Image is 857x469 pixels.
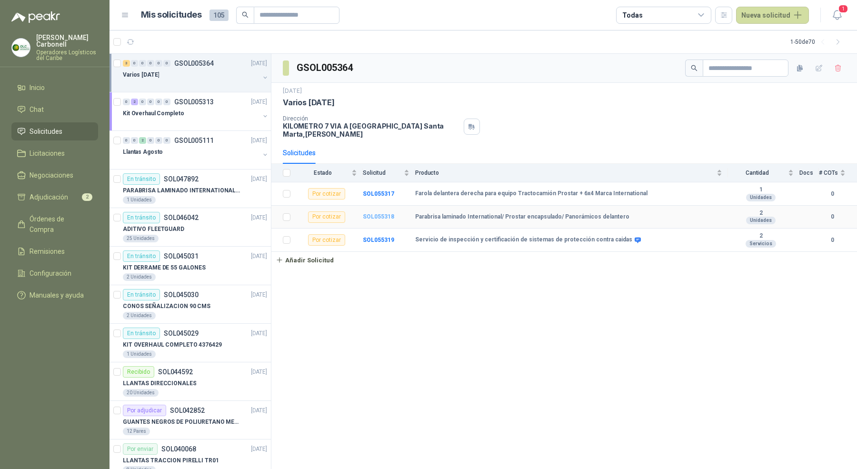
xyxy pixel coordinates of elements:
span: search [691,65,698,71]
p: GSOL005313 [174,99,214,105]
div: Por enviar [123,443,158,455]
th: Cantidad [728,164,799,182]
div: Servicios [746,240,776,248]
p: SOL045030 [164,291,199,298]
h3: GSOL005364 [297,60,354,75]
div: 0 [163,99,170,105]
img: Company Logo [12,39,30,57]
span: Adjudicación [30,192,68,202]
a: Manuales y ayuda [11,286,98,304]
a: Chat [11,100,98,119]
div: Unidades [746,217,776,224]
p: SOL047892 [164,176,199,182]
span: Producto [415,170,715,176]
p: SOL045031 [164,253,199,259]
span: 105 [209,10,229,21]
div: 0 [163,60,170,67]
div: Por adjudicar [123,405,166,416]
b: 1 [728,186,794,194]
p: Varios [DATE] [283,98,335,108]
p: [DATE] [251,368,267,377]
span: Configuración [30,268,71,279]
p: [DATE] [251,329,267,338]
span: Manuales y ayuda [30,290,84,300]
div: 0 [147,137,154,144]
b: 0 [819,236,846,245]
a: En tránsitoSOL047892[DATE] PARABRISA LAMINADO INTERNATIONAL SUPERPODEROSA/ PROSTAR ENCAPSULADO1 U... [110,170,271,208]
div: En tránsito [123,212,160,223]
p: LLANTAS DIRECCIONALES [123,379,196,388]
b: 2 [728,210,794,217]
p: [DATE] [251,175,267,184]
div: 2 Unidades [123,273,156,281]
th: Docs [799,164,819,182]
span: # COTs [819,170,838,176]
div: 0 [155,60,162,67]
div: 0 [163,137,170,144]
a: Añadir Solicitud [271,252,857,268]
p: KILOMETRO 7 VIA A [GEOGRAPHIC_DATA] Santa Marta , [PERSON_NAME] [283,122,460,138]
div: 0 [131,137,138,144]
div: 0 [131,60,138,67]
p: Dirección [283,115,460,122]
a: En tránsitoSOL045029[DATE] KIT OVERHAUL COMPLETO 43764291 Unidades [110,324,271,362]
p: Kit Overhaul Completo [123,109,184,118]
div: 0 [155,137,162,144]
div: 0 [155,99,162,105]
p: [DATE] [251,406,267,415]
div: Todas [622,10,642,20]
div: Por cotizar [308,211,345,223]
p: LLANTAS TRACCION PIRELLI TR01 [123,456,219,465]
span: 1 [838,4,848,13]
div: 0 [147,99,154,105]
div: En tránsito [123,289,160,300]
span: Licitaciones [30,148,65,159]
a: Por adjudicarSOL042852[DATE] GUANTES NEGROS DE POLIURETANO MECANICO12 Pares [110,401,271,439]
a: 0 2 0 0 0 0 GSOL005313[DATE] Kit Overhaul Completo [123,96,269,127]
h1: Mis solicitudes [141,8,202,22]
div: 0 [139,60,146,67]
p: [DATE] [251,213,267,222]
a: Licitaciones [11,144,98,162]
p: [DATE] [251,136,267,145]
div: Por cotizar [308,234,345,246]
span: Chat [30,104,44,115]
span: search [242,11,249,18]
b: Parabrisa laminado International/ Prostar encapsulado/ Panorámicos delantero [415,213,629,221]
p: Operadores Logísticos del Caribe [36,50,98,61]
div: 12 Pares [123,428,150,435]
a: Negociaciones [11,166,98,184]
div: 0 [123,137,130,144]
div: 0 [139,99,146,105]
p: Llantas Agosto [123,148,163,157]
a: En tránsitoSOL046042[DATE] ADITIVO FLEETGUARD25 Unidades [110,208,271,247]
div: 2 [139,137,146,144]
p: SOL046042 [164,214,199,221]
button: Nueva solicitud [736,7,809,24]
span: Remisiones [30,246,65,257]
a: 0 0 2 0 0 0 GSOL005111[DATE] Llantas Agosto [123,135,269,165]
p: GUANTES NEGROS DE POLIURETANO MECANICO [123,418,241,427]
span: Cantidad [728,170,786,176]
p: [DATE] [251,445,267,454]
th: Estado [296,164,363,182]
p: KIT DERRAME DE 55 GALONES [123,263,206,272]
div: 0 [123,99,130,105]
div: 2 [131,99,138,105]
p: CONOS SEÑALIZACION 90 CMS [123,302,210,311]
p: Varios [DATE] [123,70,159,80]
a: En tránsitoSOL045030[DATE] CONOS SEÑALIZACION 90 CMS2 Unidades [110,285,271,324]
div: 3 [123,60,130,67]
a: SOL055318 [363,213,394,220]
a: SOL055319 [363,237,394,243]
p: [DATE] [251,98,267,107]
b: Servicio de inspección y certificación de sistemas de protección contra caidas [415,236,632,244]
a: Órdenes de Compra [11,210,98,239]
p: GSOL005111 [174,137,214,144]
a: Adjudicación2 [11,188,98,206]
p: SOL042852 [170,407,205,414]
p: [DATE] [283,87,302,96]
div: Unidades [746,194,776,201]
